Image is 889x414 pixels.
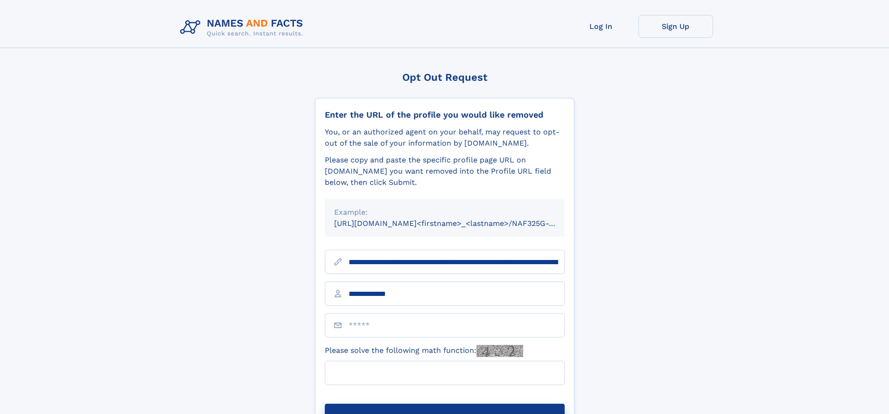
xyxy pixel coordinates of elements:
label: Please solve the following math function: [325,345,523,357]
div: Example: [334,207,555,218]
div: Please copy and paste the specific profile page URL on [DOMAIN_NAME] you want removed into the Pr... [325,154,565,188]
div: Enter the URL of the profile you would like removed [325,110,565,120]
a: Sign Up [638,15,713,38]
a: Log In [564,15,638,38]
div: You, or an authorized agent on your behalf, may request to opt-out of the sale of your informatio... [325,126,565,149]
img: Logo Names and Facts [176,15,311,40]
small: [URL][DOMAIN_NAME]<firstname>_<lastname>/NAF325G-xxxxxxxx [334,219,582,228]
div: Opt Out Request [315,71,574,83]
